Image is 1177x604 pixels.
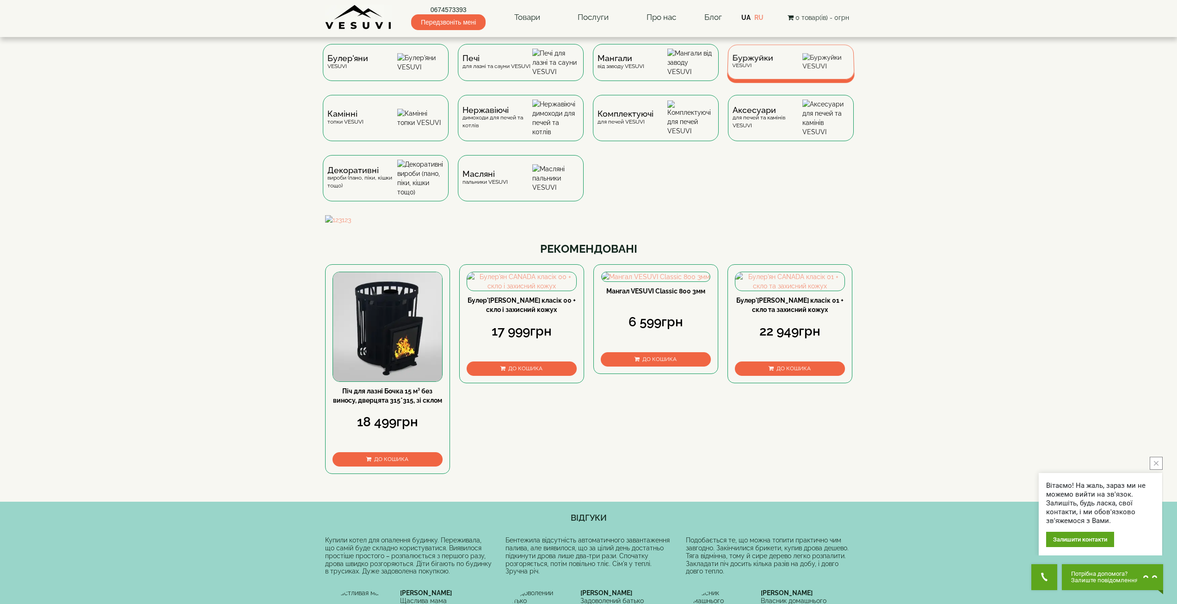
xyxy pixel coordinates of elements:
[333,387,442,404] a: Піч для лазні Бочка 15 м³ без виносу, дверцята 315*315, зі склом
[318,44,453,95] a: Булер'яниVESUVI Булер'яни VESUVI
[467,322,577,341] div: 17 999грн
[580,589,632,597] b: [PERSON_NAME]
[598,110,653,118] span: Комплектуючі
[532,100,579,137] img: Нержавіючі димоходи для печей та котлів
[468,297,576,313] a: Булер'[PERSON_NAME] класік 00 + скло і захисний кожух
[588,95,723,155] a: Комплектуючідля печей VESUVI Комплектуючі для печей VESUVI
[1046,532,1114,547] div: Залишити контакти
[736,297,844,313] a: Булер'[PERSON_NAME] класік 01 + скло та захисний кожух
[453,155,588,215] a: Масляніпальники VESUVI Масляні пальники VESUVI
[400,589,452,597] b: [PERSON_NAME]
[327,55,368,62] span: Булер'яни
[704,12,722,22] a: Блог
[1150,457,1163,470] button: close button
[374,456,408,462] span: До кошика
[453,95,588,155] a: Нержавіючідимоходи для печей та котлів Нержавіючі димоходи для печей та котлів
[723,95,858,155] a: Аксесуаридля печей та камінів VESUVI Аксесуари для печей та камінів VESUVI
[732,55,773,62] span: Буржуйки
[327,110,364,125] div: топки VESUVI
[637,7,685,28] a: Про нас
[505,536,672,575] div: Бентежила відсутність автоматичного завантаження палива, але виявилося, що за цілий день достатнь...
[601,352,711,367] button: До кошика
[602,272,710,281] img: Мангал VESUVI Classic 800 3мм
[333,272,442,381] img: Піч для лазні Бочка 15 м³ без виносу, дверцята 315*315, зі склом
[802,53,850,71] img: Буржуйки VESUVI
[333,452,443,467] button: До кошика
[462,170,508,186] div: пальники VESUVI
[802,100,849,137] img: Аксесуари для печей та камінів VESUVI
[795,14,849,21] span: 0 товар(ів) - 0грн
[733,106,802,130] div: для печей та камінів VESUVI
[453,44,588,95] a: Печідля лазні та сауни VESUVI Печі для лазні та сауни VESUVI
[325,536,492,575] div: Купили котел для опалення будинку. Переживала, що самій буде складно користуватися. Виявилося про...
[735,361,845,376] button: До кошика
[411,5,486,14] a: 0674573393
[397,53,444,72] img: Булер'яни VESUVI
[467,361,577,376] button: До кошика
[601,313,711,331] div: 6 599грн
[785,12,852,23] button: 0 товар(ів) - 0грн
[598,55,644,62] span: Мангали
[325,215,852,224] img: 123123
[1046,481,1155,525] div: Вітаємо! На жаль, зараз ми не можемо вийти на зв'язок. Залишіть, будь ласка, свої контакти, і ми ...
[588,44,723,95] a: Мангаливід заводу VESUVI Мангали від заводу VESUVI
[735,322,845,341] div: 22 949грн
[732,55,773,69] div: VESUVI
[508,365,542,372] span: До кошика
[1071,571,1138,577] span: Потрібна допомога?
[327,110,364,118] span: Камінні
[327,55,368,70] div: VESUVI
[606,287,705,295] a: Мангал VESUVI Classic 800 3мм
[462,106,532,114] span: Нержавіючі
[723,44,858,95] a: БуржуйкиVESUVI Буржуйки VESUVI
[325,5,392,30] img: Завод VESUVI
[598,110,653,125] div: для печей VESUVI
[333,413,443,431] div: 18 499грн
[735,272,844,291] img: Булер'ян CANADA класік 01 + скло та захисний кожух
[776,365,811,372] span: До кошика
[667,100,714,136] img: Комплектуючі для печей VESUVI
[462,106,532,130] div: димоходи для печей та котлів
[532,49,579,76] img: Печі для лазні та сауни VESUVI
[462,170,508,178] span: Масляні
[1031,564,1057,590] button: Get Call button
[467,272,576,291] img: Булер'ян CANADA класік 00 + скло і захисний кожух
[327,167,397,174] span: Декоративні
[397,160,444,197] img: Декоративні вироби (пано, піки, кішки тощо)
[761,589,813,597] b: [PERSON_NAME]
[532,164,579,192] img: Масляні пальники VESUVI
[411,14,486,30] span: Передзвоніть мені
[667,49,714,76] img: Мангали від заводу VESUVI
[568,7,618,28] a: Послуги
[462,55,530,62] span: Печі
[318,155,453,215] a: Декоративнівироби (пано, піки, кішки тощо) Декоративні вироби (пано, піки, кішки тощо)
[686,536,852,575] div: Подобається те, що можна топити практично чим завгодно. Закінчилися брикети, купив дрова дешево. ...
[327,167,397,190] div: вироби (пано, піки, кішки тощо)
[642,356,677,362] span: До кошика
[462,55,530,70] div: для лазні та сауни VESUVI
[1071,577,1138,584] span: Залиште повідомлення
[754,14,764,21] a: RU
[741,14,751,21] a: UA
[1062,564,1163,590] button: Chat button
[397,109,444,127] img: Камінні топки VESUVI
[505,7,549,28] a: Товари
[598,55,644,70] div: від заводу VESUVI
[318,95,453,155] a: Каміннітопки VESUVI Камінні топки VESUVI
[325,513,852,523] h4: ВІДГУКИ
[733,106,802,114] span: Аксесуари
